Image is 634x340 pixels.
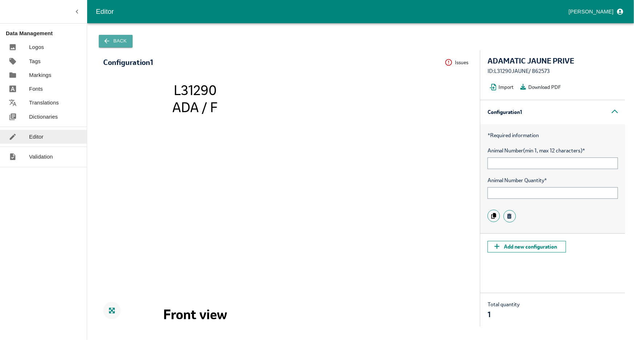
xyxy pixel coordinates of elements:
div: Configuration 1 [103,58,153,66]
div: ID: L31290JAUNE / 862573 [488,67,618,75]
p: Fonts [29,85,43,93]
tspan: Front view [163,306,227,323]
button: Import [488,82,518,93]
div: Total quantity [488,300,520,319]
div: Editor [96,6,566,17]
button: profile [566,5,625,18]
div: ADAMATIC JAUNE PRIVE [488,57,618,65]
tspan: ADA / F [172,98,218,116]
p: Required information [488,131,618,139]
button: Issues [445,57,473,68]
p: Validation [29,153,53,161]
p: Data Management [6,29,87,37]
p: Editor [29,133,44,141]
p: Logos [29,43,44,51]
span: Animal Number Quantity [488,176,618,184]
p: Markings [29,71,51,79]
p: Tags [29,57,41,65]
button: Download PDF [518,82,565,93]
tspan: L31290 [174,81,217,99]
div: 1 [488,311,520,319]
div: Configuration 1 [480,100,625,124]
button: Add new configuration [488,241,566,253]
p: [PERSON_NAME] [569,8,614,16]
button: Back [99,35,133,48]
p: Dictionaries [29,113,58,121]
p: Translations [29,99,59,107]
span: Animal Number (min 1, max 12 characters) [488,147,618,155]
